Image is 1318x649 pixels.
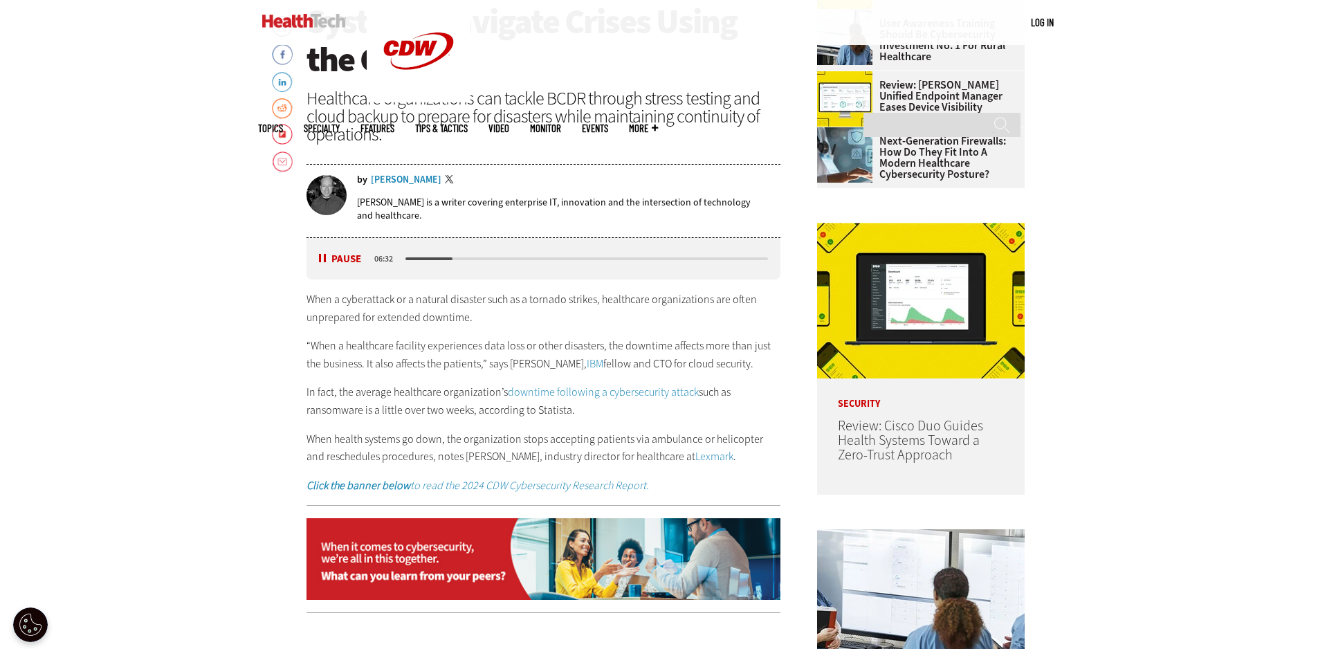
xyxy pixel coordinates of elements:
[371,175,441,185] a: [PERSON_NAME]
[582,123,608,134] a: Events
[304,123,340,134] span: Specialty
[629,123,658,134] span: More
[306,383,781,419] p: In fact, the average healthcare organization’s such as ransomware is a little over two weeks, acc...
[530,123,561,134] a: MonITor
[367,91,470,106] a: CDW
[306,518,781,600] img: na_prrcloud_static_2024_na_desktop_2
[817,127,879,138] a: Doctor using secure tablet
[13,607,48,642] div: Cookie Settings
[306,238,781,280] div: media player
[306,175,347,215] img: Brian Horowitz
[445,175,457,186] a: Twitter
[508,385,699,399] a: downtime following a cybersecurity attack
[817,223,1025,378] img: Cisco Duo
[372,253,403,265] div: duration
[1031,16,1054,28] a: Log in
[306,430,781,466] p: When health systems go down, the organization stops accepting patients via ambulance or helicopte...
[1031,15,1054,30] div: User menu
[319,254,362,264] button: Pause
[838,417,983,464] a: Review: Cisco Duo Guides Health Systems Toward a Zero-Trust Approach
[415,123,468,134] a: Tips & Tactics
[410,478,649,493] em: to read the 2024 CDW Cybersecurity Research Report.
[357,175,367,185] span: by
[488,123,509,134] a: Video
[817,136,1016,180] a: Next-Generation Firewalls: How Do They Fit into a Modern Healthcare Cybersecurity Posture?
[306,478,649,493] a: Click the banner belowto read the 2024 CDW Cybersecurity Research Report.
[306,478,410,493] em: Click the banner below
[817,127,872,183] img: Doctor using secure tablet
[817,378,1025,409] p: Security
[262,14,346,28] img: Home
[13,607,48,642] button: Open Preferences
[695,449,733,464] a: Lexmark
[357,196,781,222] p: [PERSON_NAME] is a writer covering enterprise IT, innovation and the intersection of technology a...
[258,123,283,134] span: Topics
[360,123,394,134] a: Features
[306,291,781,326] p: When a cyberattack or a natural disaster such as a tornado strikes, healthcare organizations are ...
[306,337,781,372] p: “When a healthcare facility experiences data loss or other disasters, the downtime affects more t...
[587,356,603,371] a: IBM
